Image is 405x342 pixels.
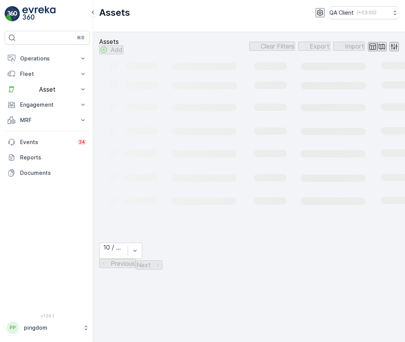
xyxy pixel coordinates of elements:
[136,260,162,270] button: Next
[5,97,90,112] button: Engagement
[329,6,399,19] button: QA Client(+03:00)
[5,313,90,318] span: v 1.50.1
[310,43,329,50] p: Export
[20,101,74,109] p: Engagement
[20,86,74,93] p: Asset
[99,7,130,19] p: Assets
[5,66,90,82] button: Fleet
[24,324,79,332] p: pingdom
[333,42,365,51] button: Import
[20,138,73,146] p: Events
[5,320,90,336] button: PPpingdom
[103,244,124,251] div: 10 / Page
[20,154,87,161] p: Reports
[329,9,354,17] p: QA Client
[99,45,123,54] button: Add
[5,150,90,165] a: Reports
[5,6,20,22] img: logo
[20,70,74,78] p: Fleet
[261,43,294,50] p: Clear Filters
[5,51,90,66] button: Operations
[20,116,74,124] p: MRF
[5,134,90,150] a: Events34
[79,139,85,145] p: 34
[345,43,364,50] p: Import
[20,169,87,177] p: Documents
[99,259,136,268] button: Previous
[99,38,123,45] p: Assets
[22,6,56,22] img: logo_light-DOdMpM7g.png
[298,42,330,51] button: Export
[111,260,135,267] p: Previous
[5,112,90,128] button: MRF
[249,42,295,51] button: Clear Filters
[111,46,123,53] p: Add
[7,322,19,334] div: PP
[77,35,84,41] p: ⌘B
[20,55,74,62] p: Operations
[357,10,376,16] p: ( +03:00 )
[5,82,90,97] button: Asset
[137,262,151,268] p: Next
[5,165,90,181] a: Documents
